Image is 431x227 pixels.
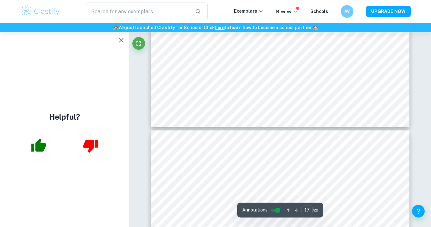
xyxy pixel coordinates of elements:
[113,25,118,30] span: 🏫
[87,3,190,20] input: Search for any exemplars...
[215,25,225,30] a: here
[341,5,353,18] button: AV
[313,207,318,213] span: / 22
[313,25,318,30] span: 🏫
[49,111,80,123] h4: Helpful?
[276,8,298,15] p: Review
[366,6,411,17] button: UPGRADE NOW
[412,205,425,218] button: Help and Feedback
[242,207,268,213] span: Annotations
[21,5,61,18] img: Clastify logo
[234,8,263,15] p: Exemplars
[343,8,351,15] h6: AV
[132,37,145,50] button: Fullscreen
[1,24,430,31] h6: We just launched Clastify for Schools. Click to learn how to become a school partner.
[310,9,328,14] a: Schools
